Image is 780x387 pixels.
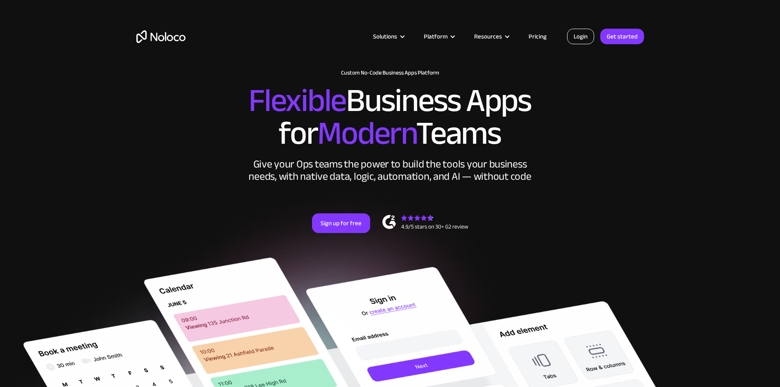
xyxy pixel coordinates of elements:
[474,31,502,42] div: Resources
[247,158,534,183] div: Give your Ops teams the power to build the tools your business needs, with native data, logic, au...
[414,31,464,42] div: Platform
[136,30,185,43] a: home
[567,29,594,44] a: Login
[464,31,518,42] div: Resources
[518,31,557,42] a: Pricing
[363,31,414,42] div: Solutions
[312,213,370,233] a: Sign up for free
[373,31,397,42] div: Solutions
[317,103,416,164] span: Modern
[424,31,448,42] div: Platform
[136,84,644,150] h2: Business Apps for Teams
[600,29,644,44] a: Get started
[249,70,346,131] span: Flexible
